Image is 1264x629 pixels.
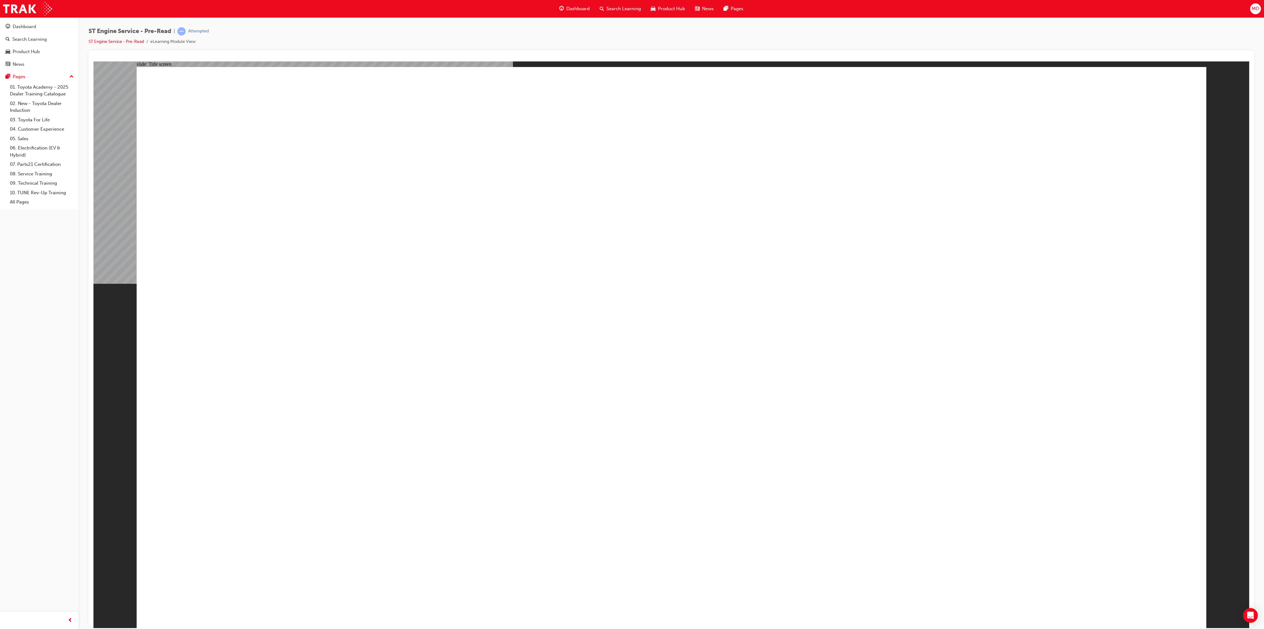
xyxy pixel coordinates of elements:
a: 10. TUNE Rev-Up Training [7,188,76,198]
div: Pages [13,73,25,80]
a: Dashboard [2,21,76,32]
a: 03. Toyota For Life [7,115,76,125]
a: 02. New - Toyota Dealer Induction [7,99,76,115]
span: | [174,28,175,35]
a: news-iconNews [690,2,719,15]
a: 06. Electrification (EV & Hybrid) [7,143,76,160]
a: ST Engine Service - Pre-Read [89,39,144,44]
span: News [702,5,714,12]
a: pages-iconPages [719,2,748,15]
div: Product Hub [13,48,40,55]
span: Search Learning [606,5,641,12]
span: up-icon [69,73,74,81]
button: Pages [2,71,76,82]
button: MD [1250,3,1261,14]
a: All Pages [7,197,76,207]
button: DashboardSearch LearningProduct HubNews [2,20,76,71]
a: 08. Service Training [7,169,76,179]
a: 05. Sales [7,134,76,144]
a: car-iconProduct Hub [646,2,690,15]
a: 01. Toyota Academy - 2025 Dealer Training Catalogue [7,82,76,99]
span: guage-icon [559,5,564,13]
a: Search Learning [2,34,76,45]
div: News [13,61,24,68]
span: news-icon [6,62,10,67]
a: 04. Customer Experience [7,124,76,134]
span: news-icon [695,5,700,13]
span: pages-icon [6,74,10,80]
span: MD [1252,5,1259,12]
span: Dashboard [566,5,590,12]
a: Product Hub [2,46,76,57]
a: 09. Technical Training [7,178,76,188]
li: eLearning Module View [150,38,196,45]
div: Open Intercom Messenger [1243,608,1258,623]
span: learningRecordVerb_ATTEMPT-icon [177,27,186,36]
span: Product Hub [658,5,685,12]
div: Search Learning [12,36,47,43]
span: car-icon [6,49,10,55]
div: Attempted [188,28,209,34]
span: search-icon [600,5,604,13]
a: 07. Parts21 Certification [7,160,76,169]
a: News [2,59,76,70]
span: guage-icon [6,24,10,30]
span: search-icon [6,37,10,42]
div: Dashboard [13,23,36,30]
img: Trak [3,2,52,16]
span: Pages [731,5,743,12]
span: ST Engine Service - Pre-Read [89,28,171,35]
span: car-icon [651,5,655,13]
span: prev-icon [68,617,72,624]
span: pages-icon [724,5,728,13]
a: guage-iconDashboard [554,2,595,15]
a: search-iconSearch Learning [595,2,646,15]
